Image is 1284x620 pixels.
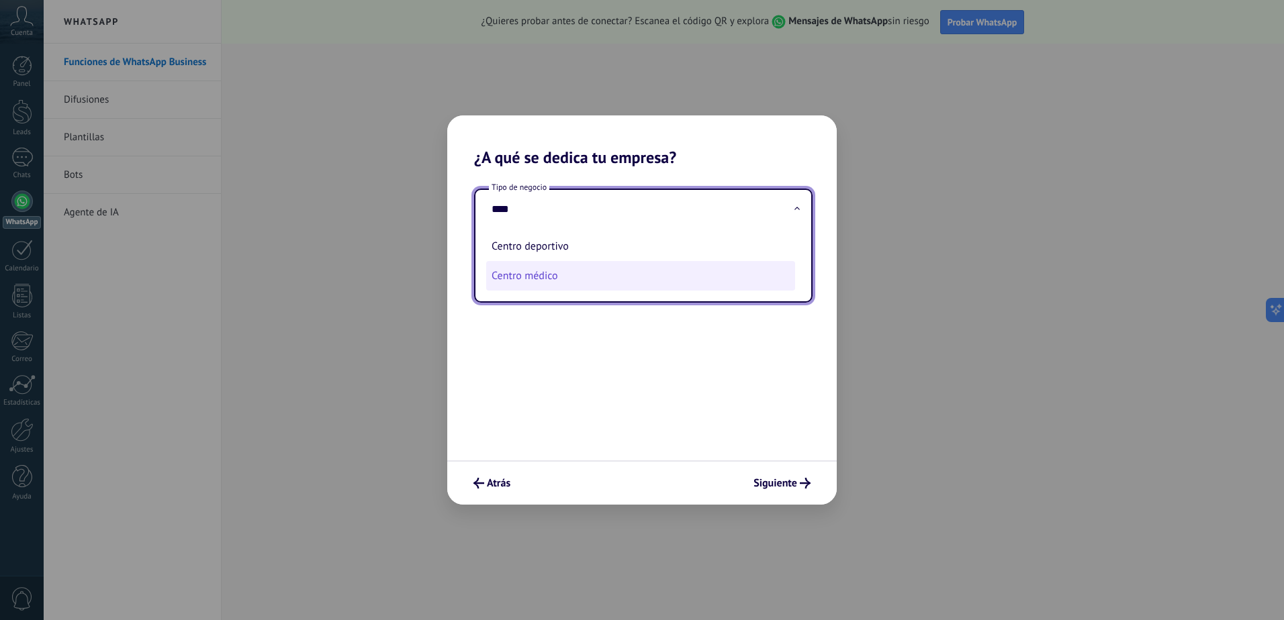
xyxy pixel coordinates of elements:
[489,182,549,193] span: Tipo de negocio
[486,231,795,261] li: Centro deportivo
[753,478,797,488] span: Siguiente
[467,472,516,495] button: Atrás
[487,478,510,488] span: Atrás
[447,115,837,167] h2: ¿A qué se dedica tu empresa?
[486,261,795,291] li: Centro médico
[747,472,817,495] button: Siguiente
